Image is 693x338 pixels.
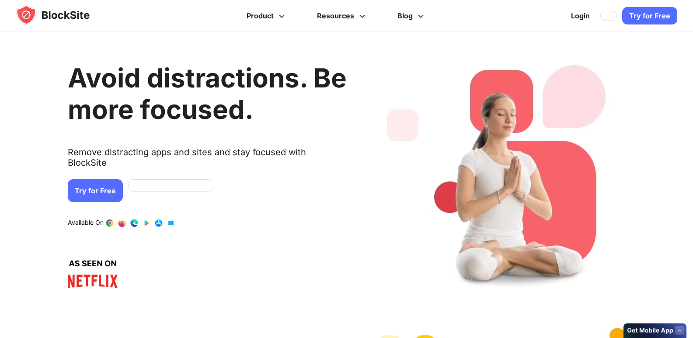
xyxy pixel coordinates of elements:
[68,219,104,227] text: Available On
[68,179,123,202] a: Try for Free
[622,7,677,24] a: Try for Free
[68,147,347,175] text: Remove distracting apps and sites and stay focused with BlockSite
[16,4,107,25] img: blocksite-icon.5d769676.svg
[566,5,595,26] a: Login
[68,62,347,125] h1: Avoid distractions. Be more focused.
